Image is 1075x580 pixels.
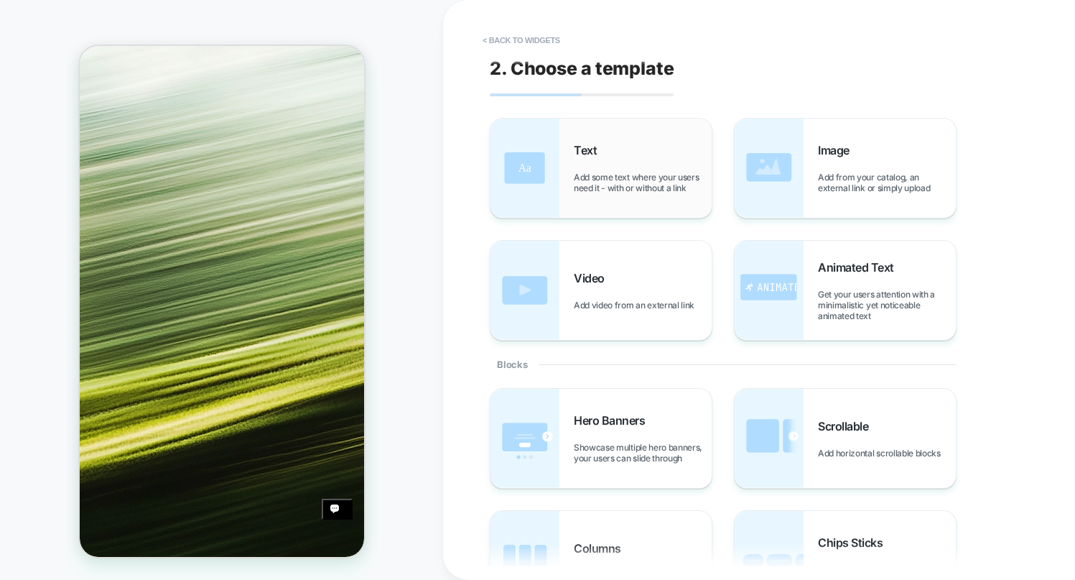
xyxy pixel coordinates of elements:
[818,143,857,157] span: Image
[490,57,674,79] span: 2. Choose a template
[818,448,948,459] span: Add horizontal scrollable blocks
[574,413,652,428] span: Hero Banners
[818,419,875,433] span: Scrollable
[574,143,604,157] span: Text
[490,341,957,388] div: Blocks
[818,172,956,193] span: Add from your catalog, an external link or simply upload
[574,442,712,464] span: Showcase multiple hero banners, your users can slide through
[574,271,612,285] span: Video
[242,453,273,500] inbox-online-store-chat: Shopify online store chat
[818,260,901,275] span: Animated Text
[818,535,890,550] span: Chips Sticks
[818,289,956,321] span: Get your users attention with a minimalistic yet noticeable animated text
[475,29,567,52] button: < Back to widgets
[574,172,712,193] span: Add some text where your users need it - with or without a link
[574,541,628,556] span: Columns
[574,300,702,310] span: Add video from an external link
